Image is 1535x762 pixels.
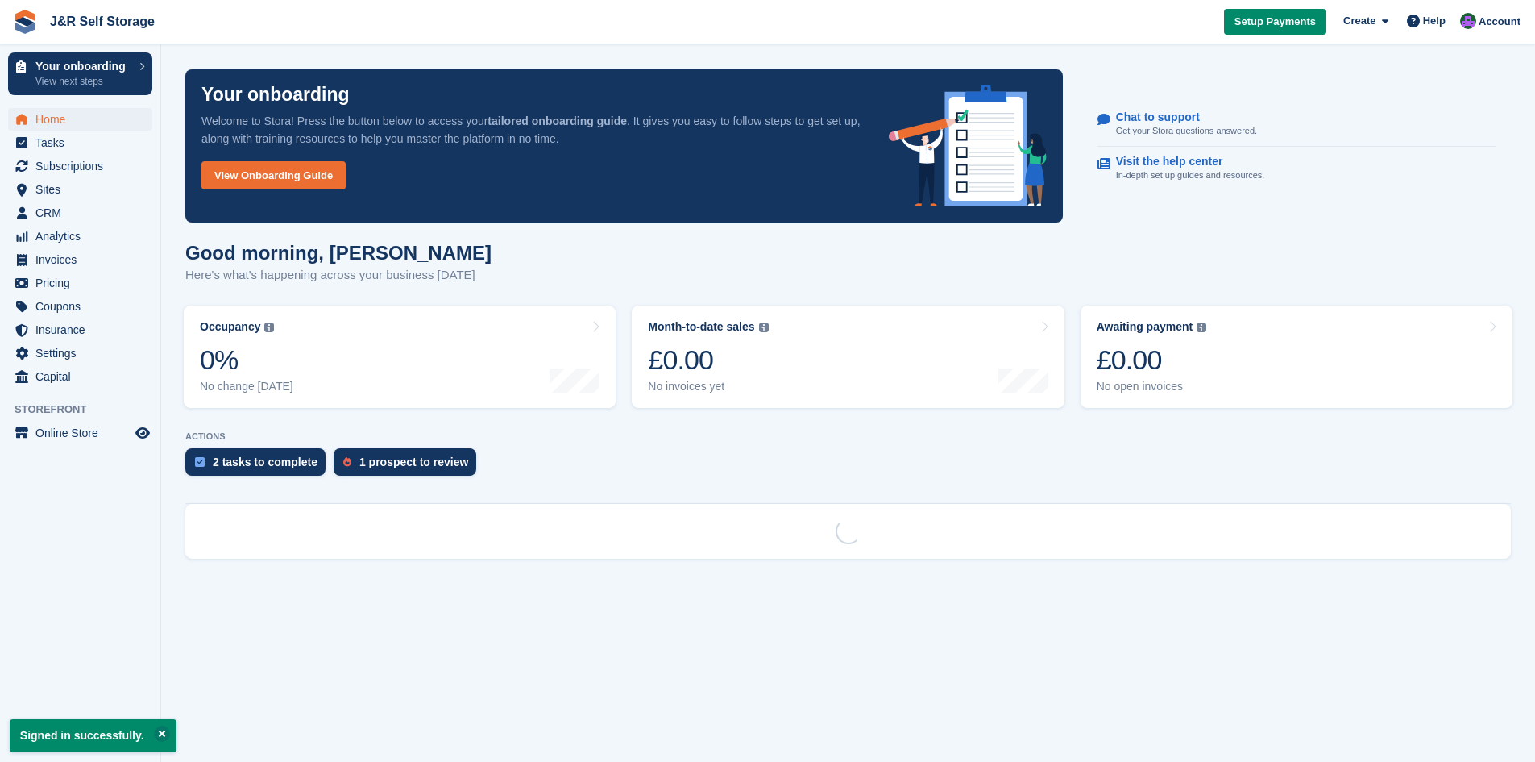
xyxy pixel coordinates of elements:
[1116,124,1257,138] p: Get your Stora questions answered.
[10,719,176,752] p: Signed in successfully.
[8,178,152,201] a: menu
[15,402,160,418] span: Storefront
[8,248,152,271] a: menu
[632,306,1064,408] a: Month-to-date sales £0.00 No invoices yet
[8,202,152,224] a: menu
[1234,14,1316,30] span: Setup Payments
[1097,102,1496,147] a: Chat to support Get your Stora questions answered.
[35,272,132,294] span: Pricing
[1423,13,1446,29] span: Help
[759,323,769,332] img: icon-info-grey-7440780725fd019a000dd9b08b2336e03edf1995a4989e88bcd33f0948082b44.svg
[213,456,317,468] div: 2 tasks to complete
[264,323,274,332] img: icon-info-grey-7440780725fd019a000dd9b08b2336e03edf1995a4989e88bcd33f0948082b44.svg
[185,431,1511,442] p: ACTIONS
[35,60,131,72] p: Your onboarding
[648,380,768,393] div: No invoices yet
[200,320,260,334] div: Occupancy
[13,10,37,34] img: stora-icon-8386f47178a22dfd0bd8f6a31ec36ba5ce8667c1dd55bd0f319d3a0aa187defe.svg
[648,344,768,377] div: £0.00
[35,131,132,154] span: Tasks
[359,456,468,468] div: 1 prospect to review
[185,266,492,285] p: Here's what's happening across your business [DATE]
[343,457,351,467] img: prospect-51fa495bee0391a8d652442698ab0144808aea92771e9ea1ae160a38d050c398.svg
[1197,323,1206,332] img: icon-info-grey-7440780725fd019a000dd9b08b2336e03edf1995a4989e88bcd33f0948082b44.svg
[35,365,132,388] span: Capital
[8,342,152,364] a: menu
[8,319,152,341] a: menu
[35,295,132,318] span: Coupons
[35,319,132,341] span: Insurance
[1116,169,1265,182] p: In-depth set up guides and resources.
[44,8,161,35] a: J&R Self Storage
[1097,380,1207,393] div: No open invoices
[8,422,152,444] a: menu
[8,52,152,95] a: Your onboarding View next steps
[8,155,152,177] a: menu
[201,85,350,104] p: Your onboarding
[185,242,492,264] h1: Good morning, [PERSON_NAME]
[8,108,152,131] a: menu
[35,74,131,89] p: View next steps
[1460,13,1476,29] img: Jordan Mahmood
[200,344,293,377] div: 0%
[8,272,152,294] a: menu
[8,131,152,154] a: menu
[1343,13,1375,29] span: Create
[8,225,152,248] a: menu
[35,155,132,177] span: Subscriptions
[1097,344,1207,377] div: £0.00
[35,342,132,364] span: Settings
[1116,155,1252,169] p: Visit the help center
[35,225,132,248] span: Analytics
[1116,110,1244,124] p: Chat to support
[334,448,484,484] a: 1 prospect to review
[487,115,627,127] strong: tailored onboarding guide
[184,306,616,408] a: Occupancy 0% No change [DATE]
[201,161,346,189] a: View Onboarding Guide
[133,423,152,443] a: Preview store
[35,248,132,271] span: Invoices
[35,108,132,131] span: Home
[185,448,334,484] a: 2 tasks to complete
[200,380,293,393] div: No change [DATE]
[1479,14,1520,30] span: Account
[889,85,1047,206] img: onboarding-info-6c161a55d2c0e0a8cae90662b2fe09162a5109e8cc188191df67fb4f79e88e88.svg
[648,320,754,334] div: Month-to-date sales
[8,295,152,318] a: menu
[35,202,132,224] span: CRM
[1097,320,1193,334] div: Awaiting payment
[1097,147,1496,190] a: Visit the help center In-depth set up guides and resources.
[1224,9,1326,35] a: Setup Payments
[35,422,132,444] span: Online Store
[1081,306,1512,408] a: Awaiting payment £0.00 No open invoices
[201,112,863,148] p: Welcome to Stora! Press the button below to access your . It gives you easy to follow steps to ge...
[8,365,152,388] a: menu
[35,178,132,201] span: Sites
[195,457,205,467] img: task-75834270c22a3079a89374b754ae025e5fb1db73e45f91037f5363f120a921f8.svg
